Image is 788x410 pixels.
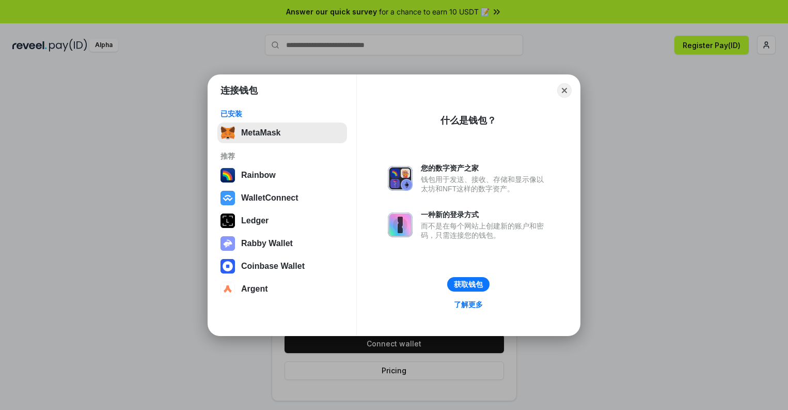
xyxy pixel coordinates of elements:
div: Rainbow [241,171,276,180]
button: MetaMask [217,123,347,143]
button: Rabby Wallet [217,233,347,254]
div: 了解更多 [454,300,483,309]
button: Close [557,83,572,98]
img: svg+xml,%3Csvg%20width%3D%22120%22%20height%3D%22120%22%20viewBox%3D%220%200%20120%20120%22%20fil... [220,168,235,183]
img: svg+xml,%3Csvg%20width%3D%2228%22%20height%3D%2228%22%20viewBox%3D%220%200%2028%2028%22%20fill%3D... [220,282,235,296]
div: 钱包用于发送、接收、存储和显示像以太坊和NFT这样的数字资产。 [421,175,549,193]
img: svg+xml,%3Csvg%20width%3D%2228%22%20height%3D%2228%22%20viewBox%3D%220%200%2028%2028%22%20fill%3D... [220,259,235,274]
div: 而不是在每个网站上创建新的账户和密码，只需连接您的钱包。 [421,221,549,240]
div: 获取钱包 [454,280,483,289]
img: svg+xml,%3Csvg%20xmlns%3D%22http%3A%2F%2Fwww.w3.org%2F2000%2Fsvg%22%20fill%3D%22none%22%20viewBox... [220,236,235,251]
button: Coinbase Wallet [217,256,347,277]
div: 一种新的登录方式 [421,210,549,219]
a: 了解更多 [448,298,489,311]
img: svg+xml,%3Csvg%20fill%3D%22none%22%20height%3D%2233%22%20viewBox%3D%220%200%2035%2033%22%20width%... [220,126,235,140]
div: 什么是钱包？ [440,114,496,127]
button: Ledger [217,210,347,231]
button: 获取钱包 [447,277,490,292]
img: svg+xml,%3Csvg%20xmlns%3D%22http%3A%2F%2Fwww.w3.org%2F2000%2Fsvg%22%20width%3D%2228%22%20height%3... [220,214,235,228]
img: svg+xml,%3Csvg%20xmlns%3D%22http%3A%2F%2Fwww.w3.org%2F2000%2Fsvg%22%20fill%3D%22none%22%20viewBox... [388,166,413,191]
div: 已安装 [220,109,344,118]
div: MetaMask [241,128,280,138]
div: Coinbase Wallet [241,262,305,271]
button: WalletConnect [217,188,347,208]
div: 推荐 [220,151,344,161]
h1: 连接钱包 [220,84,258,97]
div: Argent [241,284,268,294]
img: svg+xml,%3Csvg%20xmlns%3D%22http%3A%2F%2Fwww.w3.org%2F2000%2Fsvg%22%20fill%3D%22none%22%20viewBox... [388,212,413,237]
div: Rabby Wallet [241,239,293,248]
div: 您的数字资产之家 [421,163,549,173]
button: Argent [217,279,347,299]
img: svg+xml,%3Csvg%20width%3D%2228%22%20height%3D%2228%22%20viewBox%3D%220%200%2028%2028%22%20fill%3D... [220,191,235,205]
button: Rainbow [217,165,347,186]
div: WalletConnect [241,193,298,203]
div: Ledger [241,216,269,225]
